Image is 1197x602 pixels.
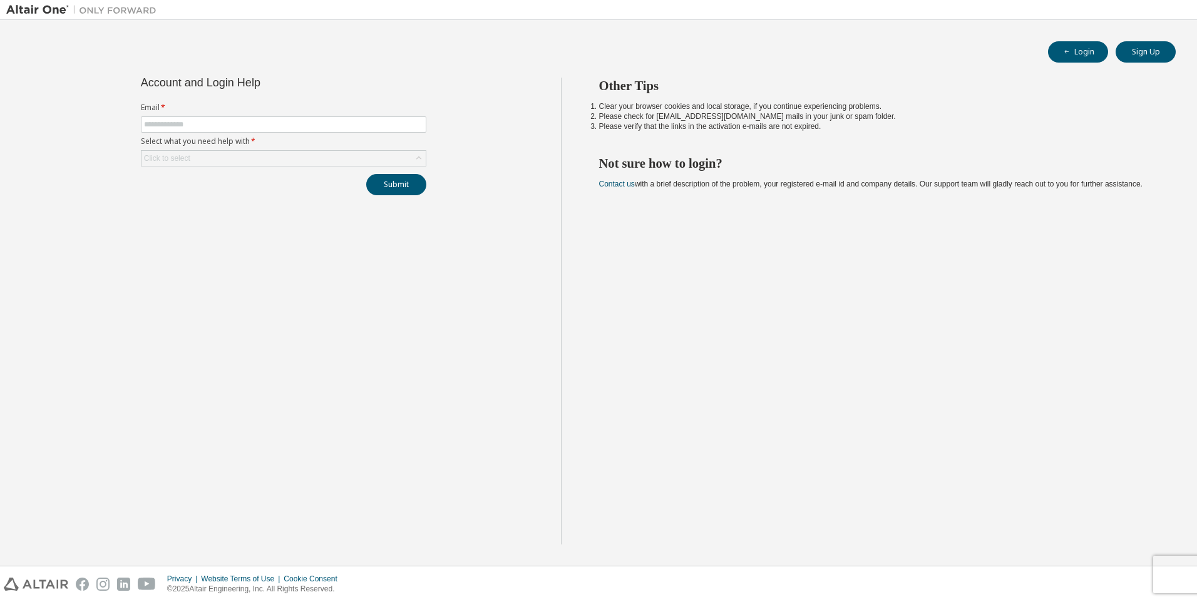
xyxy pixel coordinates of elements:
div: Account and Login Help [141,78,369,88]
button: Submit [366,174,426,195]
button: Sign Up [1116,41,1176,63]
span: with a brief description of the problem, your registered e-mail id and company details. Our suppo... [599,180,1143,188]
button: Login [1048,41,1108,63]
div: Cookie Consent [284,574,344,584]
div: Website Terms of Use [201,574,284,584]
img: youtube.svg [138,578,156,591]
li: Please check for [EMAIL_ADDRESS][DOMAIN_NAME] mails in your junk or spam folder. [599,111,1154,121]
label: Email [141,103,426,113]
div: Click to select [144,153,190,163]
h2: Other Tips [599,78,1154,94]
li: Please verify that the links in the activation e-mails are not expired. [599,121,1154,131]
div: Privacy [167,574,201,584]
img: Altair One [6,4,163,16]
img: altair_logo.svg [4,578,68,591]
p: © 2025 Altair Engineering, Inc. All Rights Reserved. [167,584,345,594]
a: Contact us [599,180,635,188]
img: instagram.svg [96,578,110,591]
img: linkedin.svg [117,578,130,591]
label: Select what you need help with [141,136,426,146]
li: Clear your browser cookies and local storage, if you continue experiencing problems. [599,101,1154,111]
h2: Not sure how to login? [599,155,1154,171]
div: Click to select [141,151,426,166]
img: facebook.svg [76,578,89,591]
